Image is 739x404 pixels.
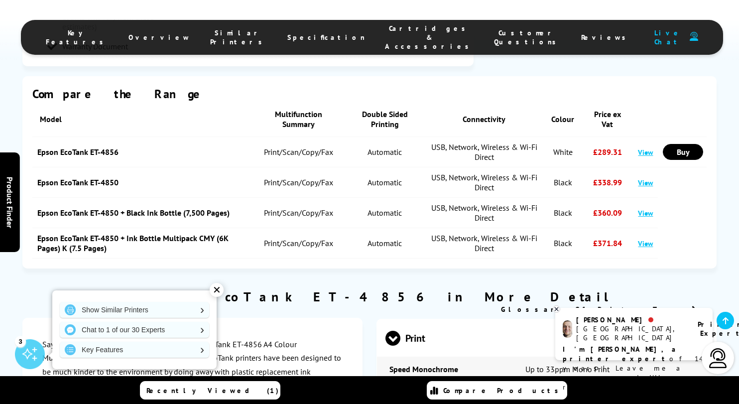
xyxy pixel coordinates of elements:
[563,320,572,338] img: ashley-livechat.png
[385,319,708,357] span: Print
[544,167,582,198] td: Black
[287,33,365,42] span: Specification
[582,167,633,198] td: £338.99
[210,28,267,46] span: Similar Printers
[427,381,567,400] a: Compare Products
[582,228,633,259] td: £371.84
[146,386,279,395] span: Recently Viewed (1)
[494,28,561,46] span: Customer Questions
[638,147,653,157] a: View
[252,137,345,167] td: Print/Scan/Copy/Fax
[425,137,544,167] td: USB, Network, Wireless & Wi-Fi Direct
[582,102,633,137] th: Price ex Vat
[32,102,252,137] th: Model
[690,32,698,41] img: user-headset-duotone.svg
[425,102,544,137] th: Connectivity
[345,228,425,259] td: Automatic
[581,33,631,42] span: Reviews
[425,228,544,259] td: USB, Network, Wireless & Wi-Fi Direct
[252,198,345,228] td: Print/Scan/Copy/Fax
[32,86,707,102] div: Compare the Range
[46,28,109,46] span: Key Features
[385,24,474,51] span: Cartridges & Accessories
[37,233,229,253] a: Epson EcoTank ET-4850 + Ink Bottle Multipack CMY (6K Pages) K (7.5 Pages)
[15,336,26,347] div: 3
[638,239,653,248] a: View
[443,386,564,395] span: Compare Products
[708,348,728,368] img: user-headset-light.svg
[425,198,544,228] td: USB, Network, Wireless & Wi-Fi Direct
[37,208,230,218] a: Epson EcoTank ET-4850 + Black Ink Bottle (7,500 Pages)
[576,315,685,324] div: [PERSON_NAME]
[425,167,544,198] td: USB, Network, Wireless & Wi-Fi Direct
[377,357,513,382] td: Speed Monochrome
[345,167,425,198] td: Automatic
[638,208,653,218] a: View
[345,137,425,167] td: Automatic
[563,345,705,392] p: of 14 years! Leave me a message and I'll respond ASAP
[37,147,119,157] a: Epson EcoTank ET-4856
[544,228,582,259] td: Black
[60,322,209,338] a: Chat to 1 of our 30 Experts
[501,305,697,314] a: Glossary Of Printer Terms
[252,167,345,198] td: Print/Scan/Copy/Fax
[60,302,209,318] a: Show Similar Printers
[563,345,679,363] b: I'm [PERSON_NAME], a printer expert
[22,288,717,305] h2: Epson EcoTank ET-4856 in More Detail
[576,324,685,342] div: [GEOGRAPHIC_DATA], [GEOGRAPHIC_DATA]
[638,178,653,187] a: View
[140,381,280,400] a: Recently Viewed (1)
[345,198,425,228] td: Automatic
[252,102,345,137] th: Multifunction Summary
[582,137,633,167] td: £289.31
[582,198,633,228] td: £360.09
[37,177,119,187] a: Epson EcoTank ET-4850
[663,144,703,160] a: Buy
[544,198,582,228] td: Black
[651,28,685,46] span: Live Chat
[5,176,15,228] span: Product Finder
[252,228,345,259] td: Print/Scan/Copy/Fax
[128,33,190,42] span: Overview
[210,283,224,297] div: ✕
[544,137,582,167] td: White
[513,357,717,382] td: Up to 33ppm Mono Print
[544,102,582,137] th: Colour
[60,342,209,358] a: Key Features
[345,102,425,137] th: Double Sided Printing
